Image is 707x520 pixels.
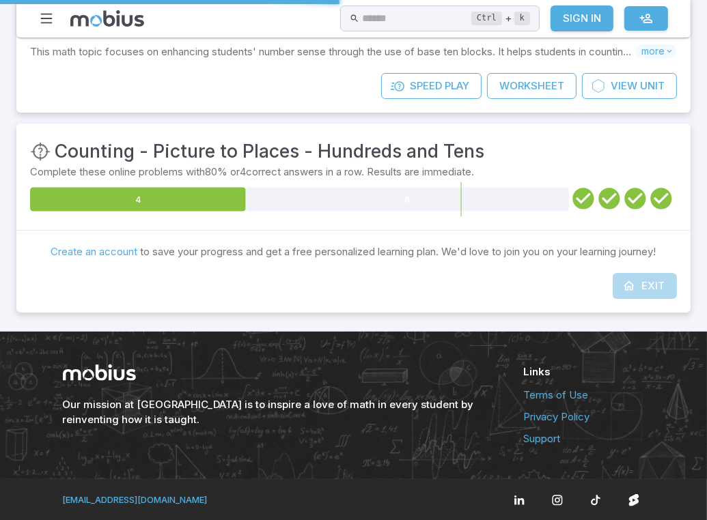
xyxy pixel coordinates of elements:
h6: Links [524,364,645,379]
a: Terms of Use [524,388,645,403]
a: [EMAIL_ADDRESS][DOMAIN_NAME] [63,494,208,505]
p: This math topic focuses on enhancing students' number sense through the use of base ten blocks. I... [30,44,636,59]
span: View [611,78,637,93]
kbd: Ctrl [471,12,502,25]
a: Worksheet [487,73,577,99]
a: Privacy Policy [524,409,645,424]
a: Sign In [551,5,613,31]
h6: Our mission at [GEOGRAPHIC_DATA] is to inspire a love of math in every student by reinventing how... [63,397,491,427]
a: Support [524,431,645,446]
p: to save your progress and get a free personalized learning plan. We'd love to join you on your le... [51,244,656,259]
a: Create an account [51,245,138,258]
a: SpeedPlay [381,73,482,99]
h3: Counting - Picture to Places - Hundreds and Tens [55,137,484,164]
span: Unit [640,78,665,93]
span: Speed [410,78,442,93]
p: Complete these online problems with 80 % or 4 correct answers in a row. Results are immediate. [30,164,677,179]
a: ViewUnit [582,73,677,99]
span: Play [445,78,469,93]
div: + [471,10,530,27]
kbd: k [514,12,530,25]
